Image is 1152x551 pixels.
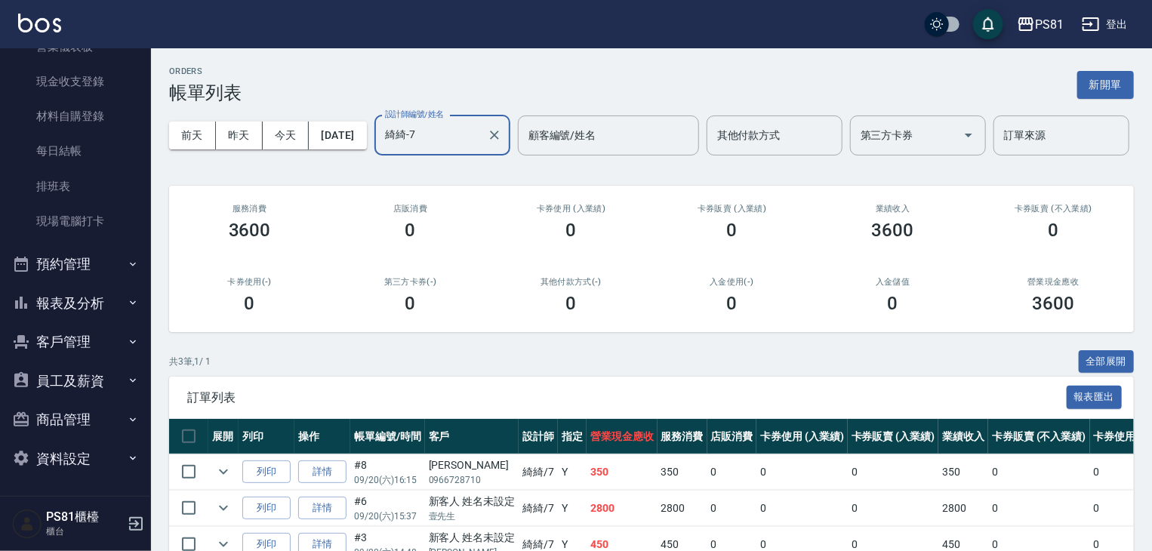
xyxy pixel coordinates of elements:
div: PS81 [1035,15,1064,34]
button: 商品管理 [6,400,145,439]
h3: 0 [727,293,738,314]
th: 操作 [294,419,350,454]
h2: 營業現金應收 [991,277,1116,287]
th: 設計師 [519,419,558,454]
button: 預約管理 [6,245,145,284]
td: 2800 [938,491,988,526]
span: 訂單列表 [187,390,1067,405]
h3: 0 [1049,220,1059,241]
button: Open [956,123,981,147]
button: 報表匯出 [1067,386,1123,409]
td: 0 [756,454,848,490]
td: 綺綺 /7 [519,491,558,526]
h3: 3600 [1033,293,1075,314]
h3: 3600 [229,220,271,241]
th: 卡券使用 (入業績) [756,419,848,454]
h2: ORDERS [169,66,242,76]
th: 卡券販賣 (不入業績) [988,419,1089,454]
button: 昨天 [216,122,263,149]
p: 共 3 筆, 1 / 1 [169,355,211,368]
button: expand row [212,460,235,483]
a: 材料自購登錄 [6,99,145,134]
button: 列印 [242,460,291,484]
td: 0 [988,491,1089,526]
button: 資料設定 [6,439,145,479]
h2: 入金儲值 [830,277,955,287]
p: 09/20 (六) 16:15 [354,473,421,487]
td: 0 [707,491,757,526]
td: Y [558,454,587,490]
button: expand row [212,497,235,519]
h2: 其他付款方式(-) [509,277,633,287]
img: Person [12,509,42,539]
button: 客戶管理 [6,322,145,362]
a: 報表匯出 [1067,389,1123,404]
td: 0 [1090,491,1152,526]
h2: 第三方卡券(-) [348,277,473,287]
p: 0966728710 [429,473,516,487]
th: 業績收入 [938,419,988,454]
td: 2800 [587,491,658,526]
button: Clear [484,125,505,146]
h3: 3600 [872,220,914,241]
td: 0 [848,454,939,490]
td: Y [558,491,587,526]
h3: 0 [727,220,738,241]
td: #6 [350,491,425,526]
button: 員工及薪資 [6,362,145,401]
a: 現場電腦打卡 [6,204,145,239]
button: 新開單 [1077,71,1134,99]
h3: 0 [405,293,416,314]
h3: 服務消費 [187,204,312,214]
th: 營業現金應收 [587,419,658,454]
th: 指定 [558,419,587,454]
th: 卡券販賣 (入業績) [848,419,939,454]
p: 壹先生 [429,509,516,523]
th: 展開 [208,419,239,454]
th: 列印 [239,419,294,454]
h3: 0 [566,293,577,314]
div: [PERSON_NAME] [429,457,516,473]
button: [DATE] [309,122,366,149]
button: 前天 [169,122,216,149]
h2: 入金使用(-) [670,277,794,287]
h5: PS81櫃檯 [46,509,123,525]
h2: 卡券使用 (入業績) [509,204,633,214]
td: 0 [988,454,1089,490]
p: 09/20 (六) 15:37 [354,509,421,523]
button: 今天 [263,122,310,149]
a: 每日結帳 [6,134,145,168]
button: PS81 [1011,9,1070,40]
h3: 0 [888,293,898,314]
button: 登出 [1076,11,1134,38]
a: 排班表 [6,169,145,204]
h2: 店販消費 [348,204,473,214]
td: 0 [756,491,848,526]
td: 0 [707,454,757,490]
td: #8 [350,454,425,490]
th: 帳單編號/時間 [350,419,425,454]
div: 新客人 姓名未設定 [429,494,516,509]
td: 2800 [658,491,707,526]
button: 列印 [242,497,291,520]
h2: 業績收入 [830,204,955,214]
th: 客戶 [425,419,519,454]
div: 新客人 姓名未設定 [429,530,516,546]
button: save [973,9,1003,39]
label: 設計師編號/姓名 [385,109,444,120]
h3: 0 [245,293,255,314]
p: 櫃台 [46,525,123,538]
button: 全部展開 [1079,350,1135,374]
th: 店販消費 [707,419,757,454]
td: 350 [658,454,707,490]
a: 詳情 [298,460,347,484]
h3: 0 [566,220,577,241]
a: 新開單 [1077,77,1134,91]
td: 0 [848,491,939,526]
td: 0 [1090,454,1152,490]
h2: 卡券使用(-) [187,277,312,287]
button: 報表及分析 [6,284,145,323]
a: 詳情 [298,497,347,520]
h2: 卡券販賣 (不入業績) [991,204,1116,214]
img: Logo [18,14,61,32]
